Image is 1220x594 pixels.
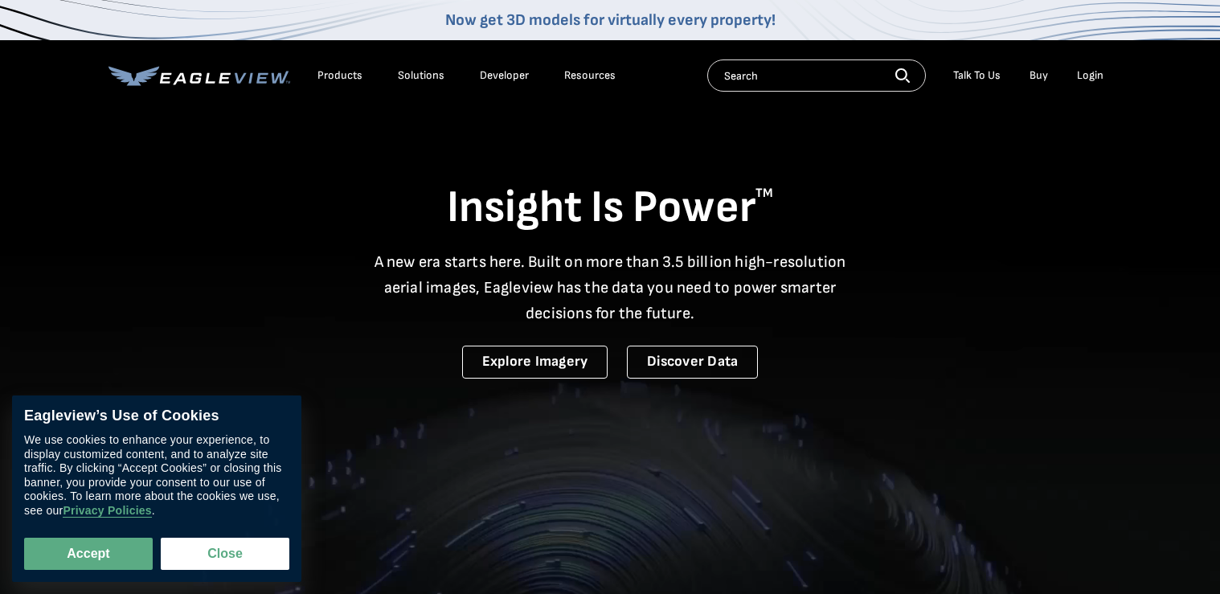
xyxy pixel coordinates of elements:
[445,10,776,30] a: Now get 3D models for virtually every property!
[317,68,362,83] div: Products
[398,68,444,83] div: Solutions
[564,68,616,83] div: Resources
[707,59,926,92] input: Search
[63,504,151,518] a: Privacy Policies
[480,68,529,83] a: Developer
[24,408,289,425] div: Eagleview’s Use of Cookies
[1077,68,1103,83] div: Login
[108,180,1112,236] h1: Insight Is Power
[364,249,856,326] p: A new era starts here. Built on more than 3.5 billion high-resolution aerial images, Eagleview ha...
[627,346,758,379] a: Discover Data
[755,186,773,201] sup: TM
[462,346,608,379] a: Explore Imagery
[24,538,153,570] button: Accept
[161,538,289,570] button: Close
[1030,68,1048,83] a: Buy
[24,433,289,518] div: We use cookies to enhance your experience, to display customized content, and to analyze site tra...
[953,68,1001,83] div: Talk To Us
